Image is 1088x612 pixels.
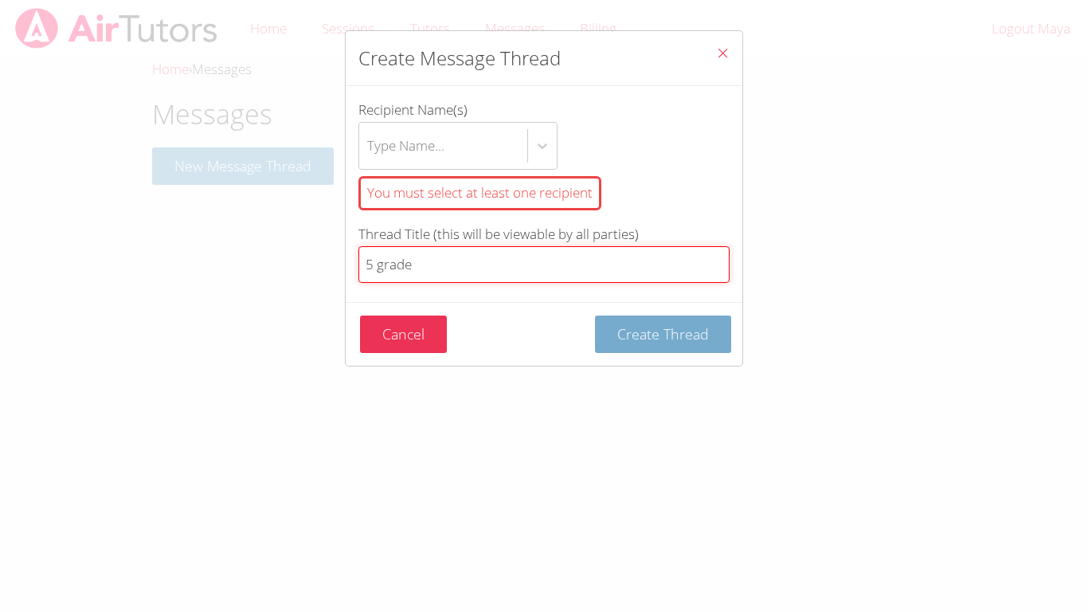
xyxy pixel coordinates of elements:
[358,246,730,284] input: Thread Title (this will be viewable by all parties)
[703,31,742,80] button: Close
[617,324,709,343] span: Create Thread
[360,316,447,353] button: Cancel
[595,316,731,353] button: Create Thread
[367,127,369,164] input: Recipient Name(s)Type Name...You must select at least one recipient
[358,100,468,119] span: Recipient Name(s)
[358,176,601,210] div: You must select at least one recipient
[358,44,561,73] h2: Create Message Thread
[367,134,444,157] div: Type Name...
[358,225,639,243] span: Thread Title (this will be viewable by all parties)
